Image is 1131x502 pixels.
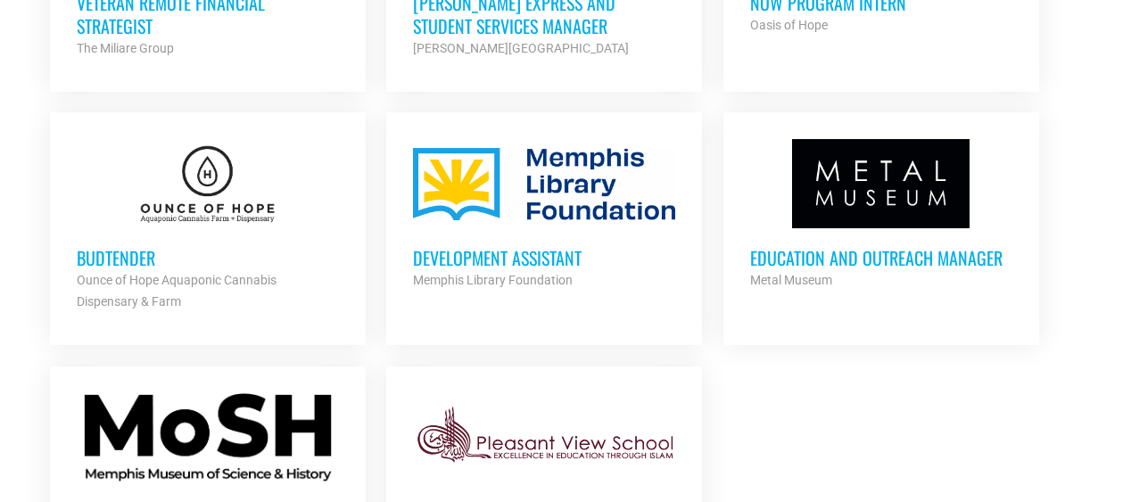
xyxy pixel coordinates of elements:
[77,273,277,309] strong: Ounce of Hope Aquaponic Cannabis Dispensary & Farm
[413,273,573,287] strong: Memphis Library Foundation
[750,18,828,32] strong: Oasis of Hope
[413,41,629,55] strong: [PERSON_NAME][GEOGRAPHIC_DATA]
[77,41,174,55] strong: The Miliare Group
[413,246,675,269] h3: Development Assistant
[750,246,1012,269] h3: Education and Outreach Manager
[750,273,832,287] strong: Metal Museum
[77,246,339,269] h3: Budtender
[723,112,1039,317] a: Education and Outreach Manager Metal Museum
[50,112,366,339] a: Budtender Ounce of Hope Aquaponic Cannabis Dispensary & Farm
[386,112,702,317] a: Development Assistant Memphis Library Foundation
